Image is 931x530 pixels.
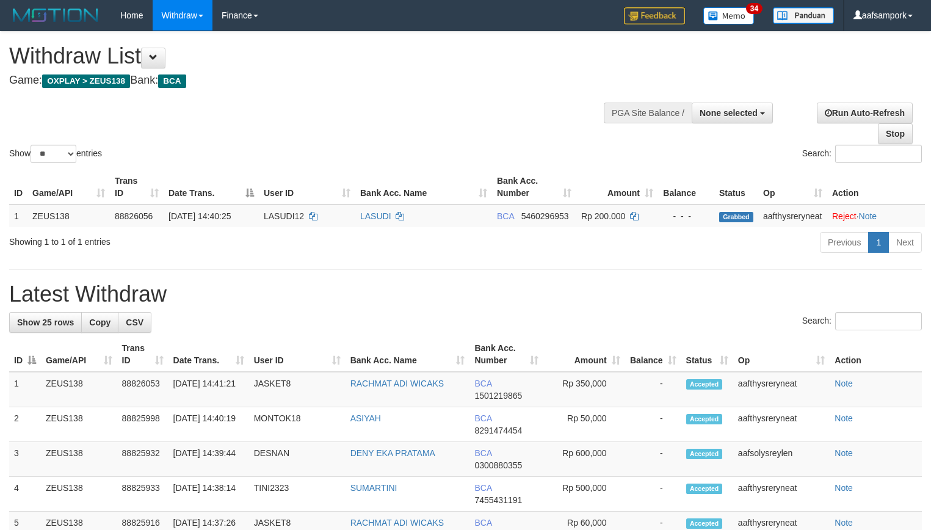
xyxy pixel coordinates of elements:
[469,337,543,372] th: Bank Acc. Number: activate to sort column ascending
[746,3,763,14] span: 34
[827,205,925,227] td: ·
[835,448,853,458] a: Note
[830,337,922,372] th: Action
[249,337,346,372] th: User ID: activate to sort column ascending
[663,210,709,222] div: - - -
[543,372,625,407] td: Rp 350,000
[733,372,830,407] td: aafthysreryneat
[625,442,681,477] td: -
[9,145,102,163] label: Show entries
[658,170,714,205] th: Balance
[474,391,522,401] span: Copy 1501219865 to clipboard
[350,483,397,493] a: SUMARTINI
[719,212,753,222] span: Grabbed
[733,442,830,477] td: aafsolysreylen
[827,170,925,205] th: Action
[802,312,922,330] label: Search:
[832,211,857,221] a: Reject
[714,170,758,205] th: Status
[41,337,117,372] th: Game/API: activate to sort column ascending
[17,318,74,327] span: Show 25 rows
[249,442,346,477] td: DESNAN
[350,413,381,423] a: ASIYAH
[604,103,692,123] div: PGA Site Balance /
[168,211,231,221] span: [DATE] 14:40:25
[9,170,27,205] th: ID
[249,477,346,512] td: TINI2323
[117,337,168,372] th: Trans ID: activate to sort column ascending
[835,312,922,330] input: Search:
[264,211,304,221] span: LASUDI12
[681,337,733,372] th: Status: activate to sort column ascending
[249,372,346,407] td: JASKET8
[249,407,346,442] td: MONTOK18
[9,282,922,307] h1: Latest Withdraw
[350,448,435,458] a: DENY EKA PRATAMA
[117,407,168,442] td: 88825998
[576,170,658,205] th: Amount: activate to sort column ascending
[835,413,853,423] a: Note
[81,312,118,333] a: Copy
[117,442,168,477] td: 88825932
[9,442,41,477] td: 3
[497,211,514,221] span: BCA
[625,337,681,372] th: Balance: activate to sort column ascending
[41,442,117,477] td: ZEUS138
[474,448,491,458] span: BCA
[625,372,681,407] td: -
[9,312,82,333] a: Show 25 rows
[474,460,522,470] span: Copy 0300880355 to clipboard
[350,379,444,388] a: RACHMAT ADI WICAKS
[543,337,625,372] th: Amount: activate to sort column ascending
[686,518,723,529] span: Accepted
[474,495,522,505] span: Copy 7455431191 to clipboard
[41,372,117,407] td: ZEUS138
[703,7,755,24] img: Button%20Memo.svg
[733,407,830,442] td: aafthysreryneat
[474,426,522,435] span: Copy 8291474454 to clipboard
[41,477,117,512] td: ZEUS138
[835,518,853,528] a: Note
[27,170,110,205] th: Game/API: activate to sort column ascending
[9,44,609,68] h1: Withdraw List
[802,145,922,163] label: Search:
[692,103,773,123] button: None selected
[9,372,41,407] td: 1
[9,74,609,87] h4: Game: Bank:
[9,205,27,227] td: 1
[835,379,853,388] a: Note
[168,407,249,442] td: [DATE] 14:40:19
[686,379,723,390] span: Accepted
[168,477,249,512] td: [DATE] 14:38:14
[89,318,110,327] span: Copy
[835,145,922,163] input: Search:
[117,372,168,407] td: 88826053
[625,407,681,442] td: -
[117,477,168,512] td: 88825933
[543,407,625,442] td: Rp 50,000
[41,407,117,442] td: ZEUS138
[164,170,259,205] th: Date Trans.: activate to sort column descending
[474,518,491,528] span: BCA
[859,211,877,221] a: Note
[115,211,153,221] span: 88826056
[817,103,913,123] a: Run Auto-Refresh
[9,407,41,442] td: 2
[773,7,834,24] img: panduan.png
[686,449,723,459] span: Accepted
[700,108,758,118] span: None selected
[888,232,922,253] a: Next
[9,477,41,512] td: 4
[474,483,491,493] span: BCA
[9,337,41,372] th: ID: activate to sort column descending
[686,414,723,424] span: Accepted
[492,170,576,205] th: Bank Acc. Number: activate to sort column ascending
[625,477,681,512] td: -
[9,6,102,24] img: MOTION_logo.png
[624,7,685,24] img: Feedback.jpg
[158,74,186,88] span: BCA
[733,337,830,372] th: Op: activate to sort column ascending
[118,312,151,333] a: CSV
[168,372,249,407] td: [DATE] 14:41:21
[878,123,913,144] a: Stop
